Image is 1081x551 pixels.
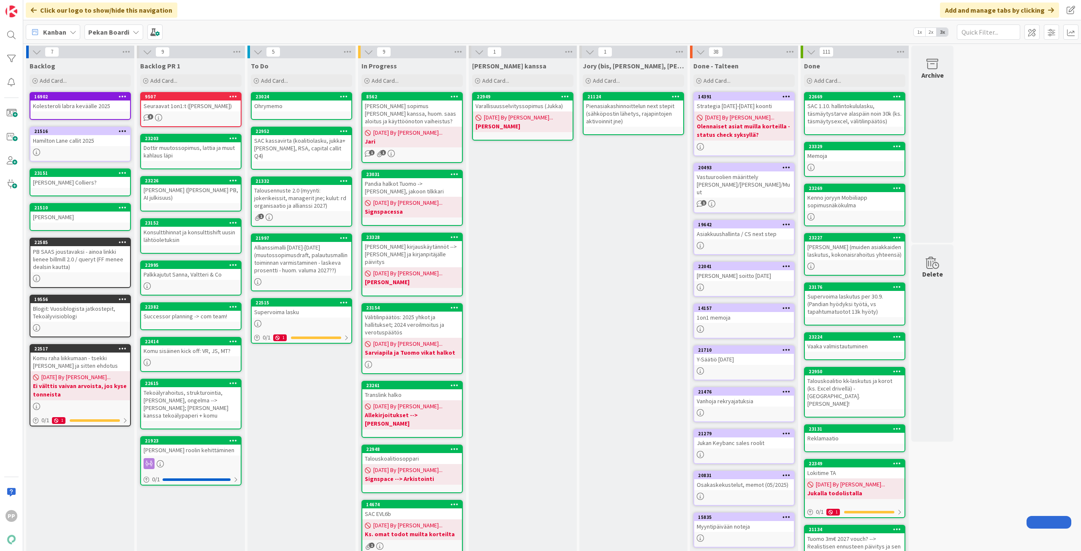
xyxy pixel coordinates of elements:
[369,150,375,155] span: 1
[693,513,795,548] a: 15835Myyntipäivään noteja
[698,222,794,228] div: 19642
[472,92,573,141] a: 22949Varallisuusselvityssopimus (Jukka)[DATE] By [PERSON_NAME]...[PERSON_NAME]
[258,214,264,219] span: 1
[805,425,904,444] div: 23131Reklamaatio
[805,150,904,161] div: Memoja
[693,471,795,506] a: 20831Osakaskekustelut, memot (05/2025)
[30,344,131,426] a: 22517Komu raha liikkumaan - tsekki [PERSON_NAME] ja sitten ehdotus[DATE] By [PERSON_NAME]...Ei vä...
[252,128,351,161] div: 22952SAC kassavirta (koalitiolasku, jukka+[PERSON_NAME], RSA, capital callit Q4)
[805,283,904,291] div: 23176
[805,333,904,352] div: 23224Vaaka valmistautuminen
[804,459,905,518] a: 22349Lokitime TA[DATE] By [PERSON_NAME]...Jukalla todolistalla0/11
[141,303,241,311] div: 22382
[805,185,904,192] div: 23269
[362,178,462,197] div: Pandia halkot Tuomo -> [PERSON_NAME], jakoon tilkkari
[30,177,130,188] div: [PERSON_NAME] Colliers?
[584,100,683,127] div: Pienasiakashinnoittelun next stepit (sähköpostin lähetys, rajapintojen aktivoinnit jne)
[252,93,351,100] div: 23024
[141,100,241,111] div: Seuraavat 1on1:t ([PERSON_NAME])
[365,411,459,428] b: Allekirjoitukset --> [PERSON_NAME]
[252,177,351,185] div: 21332
[693,429,795,464] a: 21279Jukan Keybanc sales roolit
[5,534,17,546] img: avatar
[805,100,904,127] div: SAC 1.10. hallintokululasku, täsmäytystarve alaspäin noin 30k (ks. täsmäytysexcel, välitilinpäätös)
[373,466,443,475] span: [DATE] By [PERSON_NAME]...
[809,334,904,340] div: 23224
[805,375,904,409] div: Talouskoalitio kk-laskutus ja korot (ks. Excel drivellä) - [GEOGRAPHIC_DATA]. [PERSON_NAME]!
[30,135,130,146] div: Hamilton Lane callit 2025
[804,367,905,418] a: 22950Talouskoalitio kk-laskutus ja korot (ks. Excel drivellä) - [GEOGRAPHIC_DATA]. [PERSON_NAME]!
[362,93,462,127] div: 8562[PERSON_NAME] sopimus [PERSON_NAME] kanssa, huom. saas aloitus ja käyttöönoton vaiheistus?
[805,433,904,444] div: Reklamaatio
[252,135,351,161] div: SAC kassavirta (koalitiolasku, jukka+[PERSON_NAME], RSA, capital callit Q4)
[30,415,130,426] div: 0/11
[473,93,573,111] div: 22949Varallisuusselvityssopimus (Jukka)
[693,387,795,422] a: 21476Vanhoja rekryajatuksia
[362,304,462,338] div: 23154Välitilinpäätös: 2025 yhkot ja hallitukset; 2024 veroilmoitus ja verotuspäätös
[826,509,840,516] div: 1
[805,333,904,341] div: 23224
[584,93,683,127] div: 21124Pienasiakashinnoittelun next stepit (sähköpostin lähetys, rajapintojen aktivoinnit jne)
[373,339,443,348] span: [DATE] By [PERSON_NAME]...
[698,347,794,353] div: 21710
[251,233,352,291] a: 21997Allianssimalli [DATE]-[DATE] (muutossopimusdraft, palautusmallin toiminnan varmistaminen - l...
[698,165,794,171] div: 20493
[805,341,904,352] div: Vaaka valmistautuminen
[251,92,352,120] a: 23024Ohrymemo
[587,94,683,100] div: 21124
[362,508,462,519] div: SAC EVL6b
[804,233,905,276] a: 23227[PERSON_NAME] (muiden asiakkaiden laskutus, kokonaisrahoitus yhteensä)
[805,192,904,211] div: Kenno joryyn Mobiiliapp sopimusnäkökulma
[805,143,904,161] div: 23329Memoja
[366,446,462,452] div: 22948
[30,212,130,223] div: [PERSON_NAME]
[473,93,573,100] div: 22949
[804,282,905,326] a: 23176Supervoima laskutus per 30.9. (Pandian hyödyksi työtä, vs tapahtumatuotot 13k hyöty)
[694,346,794,354] div: 21710
[141,303,241,322] div: 22382Successor planning -> com team!
[698,263,794,269] div: 22041
[30,93,130,111] div: 16902Kolesteroli labra keväälle 2025
[362,445,462,464] div: 22948Talouskoalitiosoppari
[694,472,794,490] div: 20831Osakaskekustelut, memot (05/2025)
[809,426,904,432] div: 23131
[141,185,241,203] div: [PERSON_NAME] ([PERSON_NAME] PB, AI julkisuus)
[252,185,351,211] div: Talousennuste 2.0 (myynti: jokerikeissit, managerit jne; kulut: rd organisaatio ja allianssi 2027)
[140,176,242,212] a: 23226[PERSON_NAME] ([PERSON_NAME] PB, AI julkisuus)
[273,334,287,341] div: 1
[252,332,351,343] div: 0/11
[34,205,130,211] div: 21510
[141,219,241,245] div: 23152Konsulttihinnat ja konsulttishift uusin lähtöoletuksin
[366,94,462,100] div: 8562
[145,380,241,386] div: 22615
[805,467,904,478] div: Lokitime TA
[30,239,130,246] div: 22585
[251,176,352,227] a: 21332Talousennuste 2.0 (myynti: jokerikeissit, managerit jne; kulut: rd organisaatio ja allianssi...
[809,94,904,100] div: 22669
[30,296,130,322] div: 19556Blogit: Vuosiblogista jatkostepit, Tekoälyvisioblogi
[141,177,241,185] div: 23226
[148,114,153,119] span: 3
[805,242,904,260] div: [PERSON_NAME] (muiden asiakkaiden laskutus, kokonaisrahoitus yhteensä)
[373,521,443,530] span: [DATE] By [PERSON_NAME]...
[255,178,351,184] div: 21332
[694,221,794,228] div: 19642
[141,142,241,161] div: Dottir muutossopimus, lattia ja muut kahlaus läpi
[30,100,130,111] div: Kolesteroli labra keväälle 2025
[694,388,794,407] div: 21476Vanhoja rekryajatuksia
[473,100,573,111] div: Varallisuusselvityssopimus (Jukka)
[30,296,130,303] div: 19556
[805,234,904,242] div: 23227
[373,402,443,411] span: [DATE] By [PERSON_NAME]...
[372,77,399,84] span: Add Card...
[482,77,509,84] span: Add Card...
[255,94,351,100] div: 23024
[957,24,1020,40] input: Quick Filter...
[361,170,463,226] a: 23031Pandia halkot Tuomo -> [PERSON_NAME], jakoon tilkkari[DATE] By [PERSON_NAME]...Signspacessa
[252,100,351,111] div: Ohrymemo
[251,298,352,344] a: 22515Supervoima lasku0/11
[698,389,794,395] div: 21476
[694,228,794,239] div: Asiakkuushallinta / CS next step
[145,94,241,100] div: 9507
[263,333,271,342] span: 0 / 1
